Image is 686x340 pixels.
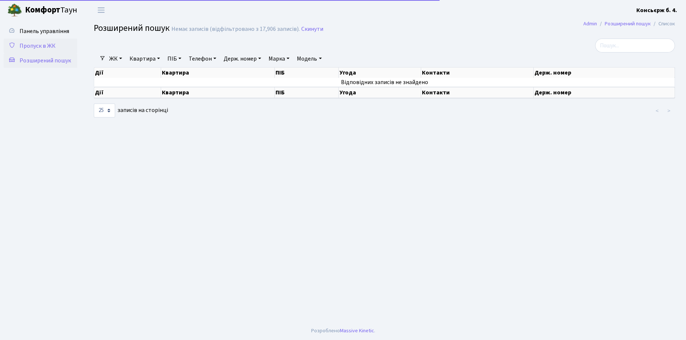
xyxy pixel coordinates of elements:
label: записів на сторінці [94,104,168,117]
th: Держ. номер [534,87,675,98]
a: Марка [266,53,292,65]
th: ПІБ [275,68,339,78]
input: Пошук... [595,39,675,53]
th: ПІБ [275,87,339,98]
th: Квартира [161,87,275,98]
span: Розширений пошук [94,22,170,35]
a: Massive Kinetic [340,327,374,334]
a: Телефон [186,53,219,65]
a: Admin [583,20,597,28]
th: Контакти [421,87,534,98]
a: Модель [294,53,324,65]
a: ПІБ [164,53,184,65]
span: Панель управління [19,27,69,35]
th: Угода [339,87,421,98]
select: записів на сторінці [94,104,115,117]
th: Угода [339,68,421,78]
a: Консьєрж б. 4. [636,6,677,15]
span: Розширений пошук [19,57,71,65]
th: Дії [94,87,161,98]
img: logo.png [7,3,22,18]
a: Розширений пошук [605,20,651,28]
b: Комфорт [25,4,60,16]
span: Таун [25,4,77,17]
a: Квартира [127,53,163,65]
a: ЖК [106,53,125,65]
div: Немає записів (відфільтровано з 17,906 записів). [171,26,300,33]
th: Квартира [161,68,275,78]
a: Панель управління [4,24,77,39]
a: Пропуск в ЖК [4,39,77,53]
div: Розроблено . [311,327,375,335]
nav: breadcrumb [572,16,686,32]
li: Список [651,20,675,28]
td: Відповідних записів не знайдено [94,78,675,87]
b: Консьєрж б. 4. [636,6,677,14]
span: Пропуск в ЖК [19,42,56,50]
a: Розширений пошук [4,53,77,68]
th: Дії [94,68,161,78]
button: Переключити навігацію [92,4,110,16]
a: Скинути [301,26,323,33]
th: Контакти [421,68,534,78]
th: Держ. номер [534,68,675,78]
a: Держ. номер [221,53,264,65]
